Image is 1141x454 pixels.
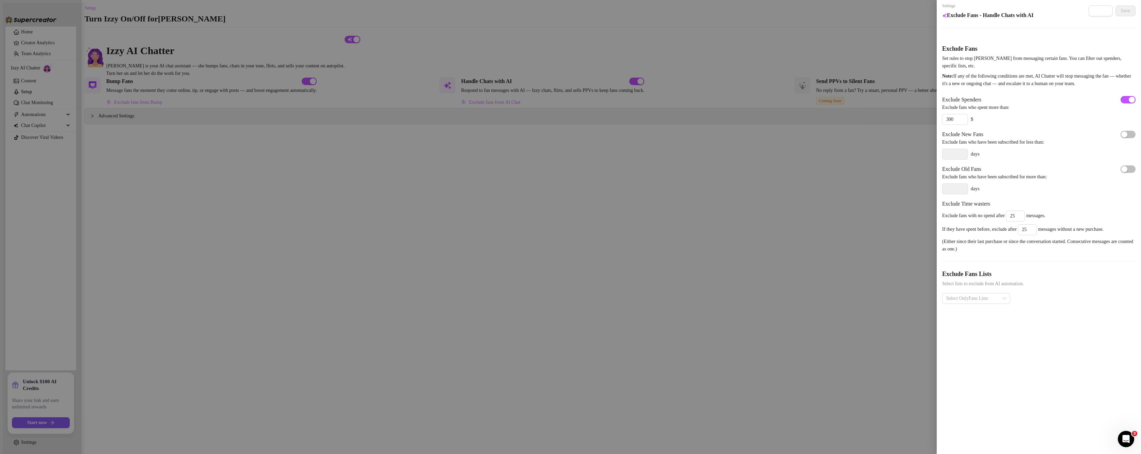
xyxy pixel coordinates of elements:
[942,130,983,139] h5: Exclude New Fans
[1118,431,1134,447] iframe: Intercom live chat
[942,139,1136,146] span: Exclude fans who have been subscribed for less than:
[971,116,973,123] span: $
[942,44,1136,53] h5: Exclude Fans
[942,238,1136,253] span: (Either since their last purchase or since the conversation started. Consecutive messages are cou...
[942,96,981,104] h5: Exclude Spenders
[942,280,1136,288] span: Select lists to exclude from AI automation.
[942,74,953,79] span: Note:
[942,55,1136,70] span: Set rules to stop [PERSON_NAME] from messaging certain fans. You can filter out spenders, specifi...
[971,150,980,158] span: days
[1089,5,1113,16] button: Cancel
[1115,5,1136,16] button: Save
[942,104,1136,111] span: Exclude fans who spent more than:
[942,165,981,173] h5: Exclude Old Fans
[942,173,1136,181] span: Exclude fans who have been subscribed for more than:
[942,3,1033,9] span: Settings
[942,72,1136,87] span: If any of the following conditions are met, AI Chatter will stop messaging the fan — whether it's...
[1132,431,1137,436] span: 3
[1094,8,1107,14] span: Cancel
[942,213,1045,218] span: Exclude fans with no spend after messages.
[942,270,1136,279] h5: Exclude Fans Lists
[971,185,980,193] span: days
[942,200,990,208] h5: Exclude Time wasters
[947,11,1033,19] h5: Exclude Fans - Handle Chats with AI
[942,227,1104,232] span: If they have spent before, exclude after messages without a new purchase.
